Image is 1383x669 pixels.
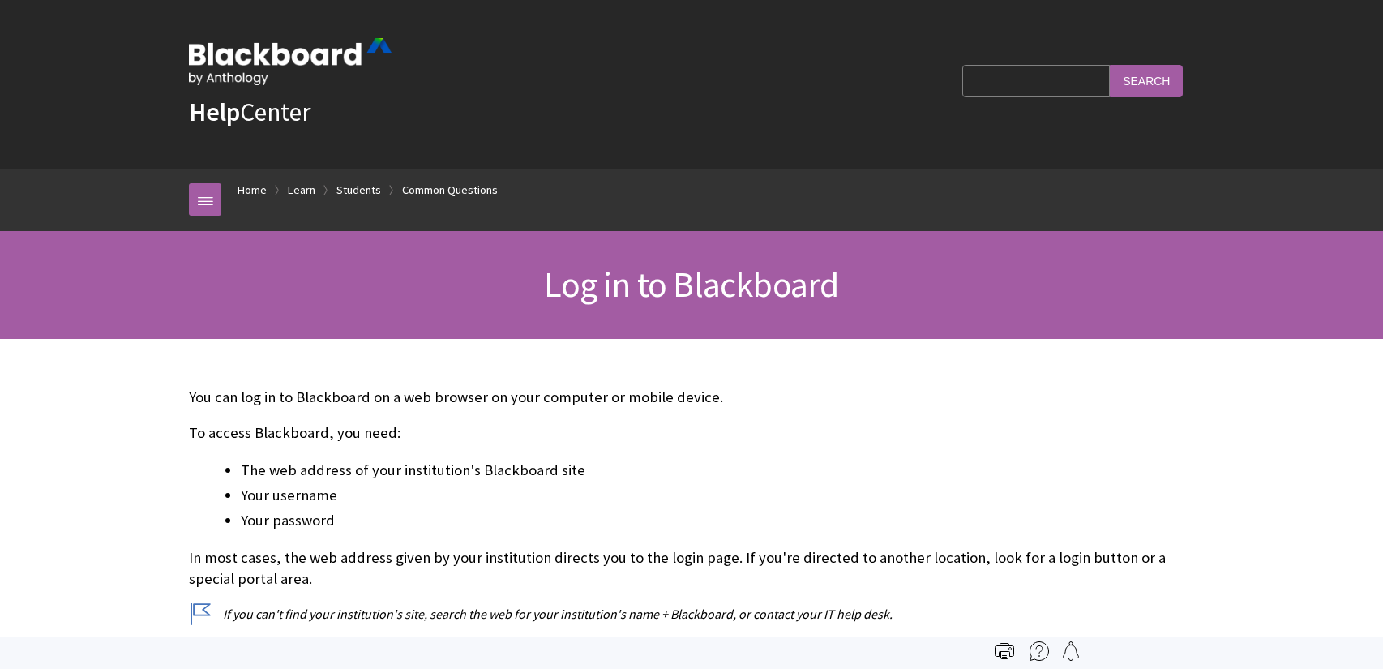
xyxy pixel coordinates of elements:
[1110,65,1183,96] input: Search
[995,641,1014,661] img: Print
[1061,641,1081,661] img: Follow this page
[241,484,1194,507] li: Your username
[189,547,1194,590] p: In most cases, the web address given by your institution directs you to the login page. If you're...
[1030,641,1049,661] img: More help
[189,387,1194,408] p: You can log in to Blackboard on a web browser on your computer or mobile device.
[189,96,240,128] strong: Help
[402,180,498,200] a: Common Questions
[288,180,315,200] a: Learn
[238,180,267,200] a: Home
[336,180,381,200] a: Students
[189,38,392,85] img: Blackboard by Anthology
[241,509,1194,532] li: Your password
[241,459,1194,482] li: The web address of your institution's Blackboard site
[189,96,310,128] a: HelpCenter
[189,422,1194,444] p: To access Blackboard, you need:
[189,605,1194,623] p: If you can't find your institution's site, search the web for your institution's name + Blackboar...
[544,262,838,307] span: Log in to Blackboard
